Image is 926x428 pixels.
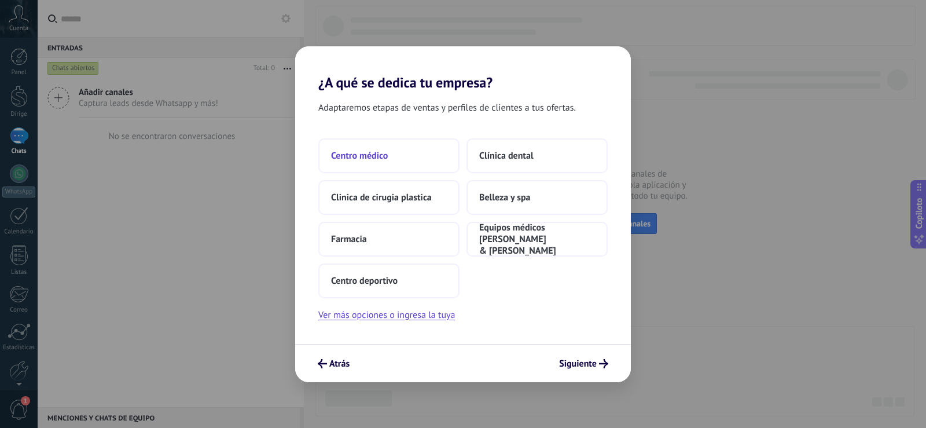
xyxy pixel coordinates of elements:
font: Ver más opciones o ingresa la tuya [318,309,455,321]
button: Equipos médicos [PERSON_NAME] & [PERSON_NAME] [466,222,608,257]
button: Clínica dental [466,138,608,173]
font: Farmacia [331,233,367,245]
font: Equipos médicos [PERSON_NAME] & [PERSON_NAME] [479,222,556,257]
button: Siguiente [554,354,613,374]
font: Centro médico [331,150,388,162]
button: Centro médico [318,138,460,173]
font: Clinica de cirugia plastica [331,192,432,203]
button: Clinica de cirugia plastica [318,180,460,215]
font: Clínica dental [479,150,534,162]
font: Atrás [329,358,350,370]
button: Belleza y spa [466,180,608,215]
font: ¿A qué se dedica tu empresa? [318,74,493,92]
font: Adaptaremos etapas de ventas y perfiles de clientes a tus ofertas. [318,102,576,114]
button: Farmacia [318,222,460,257]
button: Centro deportivo [318,264,460,298]
font: Centro deportivo [331,275,398,287]
font: Siguiente [559,358,597,370]
font: Belleza y spa [479,192,530,203]
button: Atrás [313,354,355,374]
button: Ver más opciones o ingresa la tuya [318,308,455,323]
